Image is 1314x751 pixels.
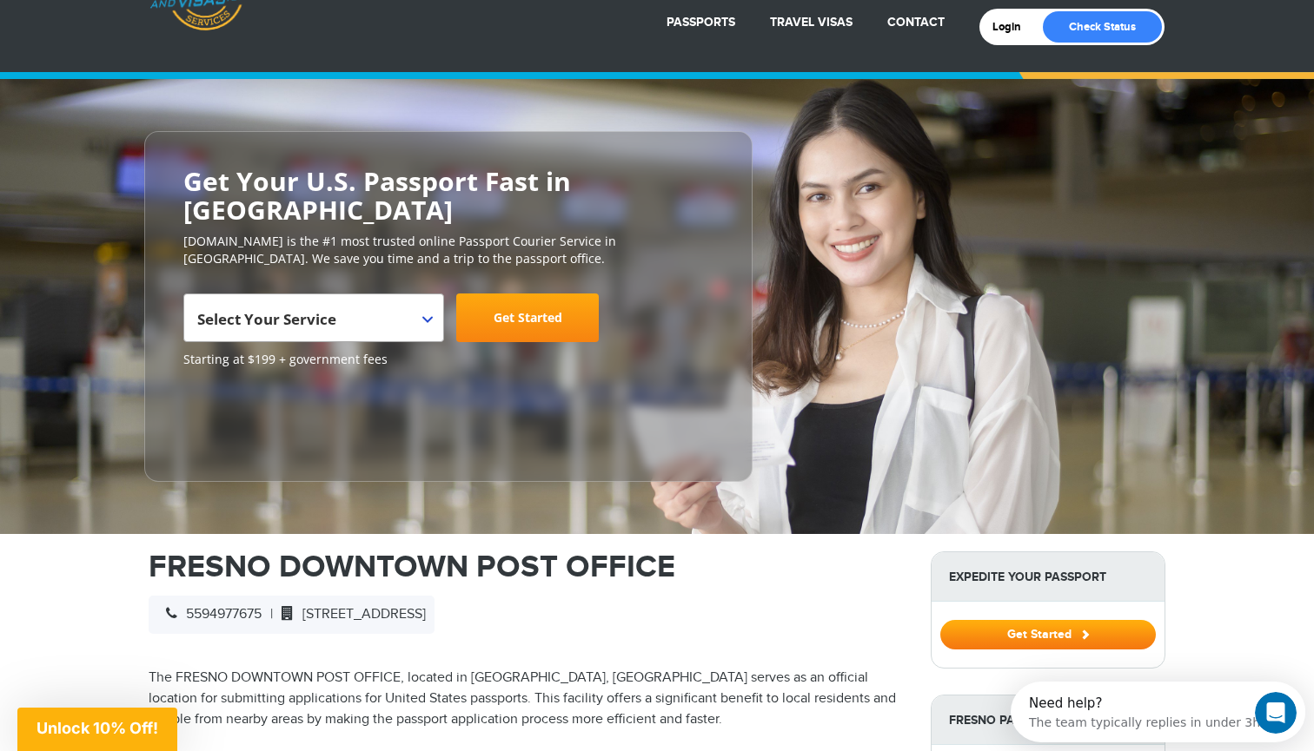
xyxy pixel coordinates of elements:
[273,606,426,623] span: [STREET_ADDRESS]
[183,351,713,368] span: Starting at $199 + government fees
[1255,692,1297,734] iframe: Intercom live chat
[18,15,249,29] div: Need help?
[940,627,1156,641] a: Get Started
[1011,682,1305,742] iframe: Intercom live chat discovery launcher
[940,620,1156,649] button: Get Started
[770,15,853,30] a: Travel Visas
[183,377,314,464] iframe: Customer reviews powered by Trustpilot
[887,15,945,30] a: Contact
[183,233,713,267] p: [DOMAIN_NAME] is the #1 most trusted online Passport Courier Service in [GEOGRAPHIC_DATA]. We sav...
[36,719,158,737] span: Unlock 10% Off!
[17,708,177,751] div: Unlock 10% Off!
[667,15,735,30] a: Passports
[1043,11,1162,43] a: Check Status
[456,293,599,342] a: Get Started
[183,167,713,224] h2: Get Your U.S. Passport Fast in [GEOGRAPHIC_DATA]
[932,552,1165,602] strong: Expedite Your Passport
[992,20,1033,34] a: Login
[149,596,435,634] div: |
[183,293,444,342] span: Select Your Service
[932,695,1165,745] strong: Fresno Passport
[149,668,905,730] p: The FRESNO DOWNTOWN POST OFFICE, located in [GEOGRAPHIC_DATA], [GEOGRAPHIC_DATA] serves as an off...
[157,606,262,623] span: 5594977675
[197,300,426,349] span: Select Your Service
[7,7,301,55] div: Open Intercom Messenger
[197,309,336,329] span: Select Your Service
[149,551,905,583] h1: FRESNO DOWNTOWN POST OFFICE
[18,29,249,47] div: The team typically replies in under 3h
